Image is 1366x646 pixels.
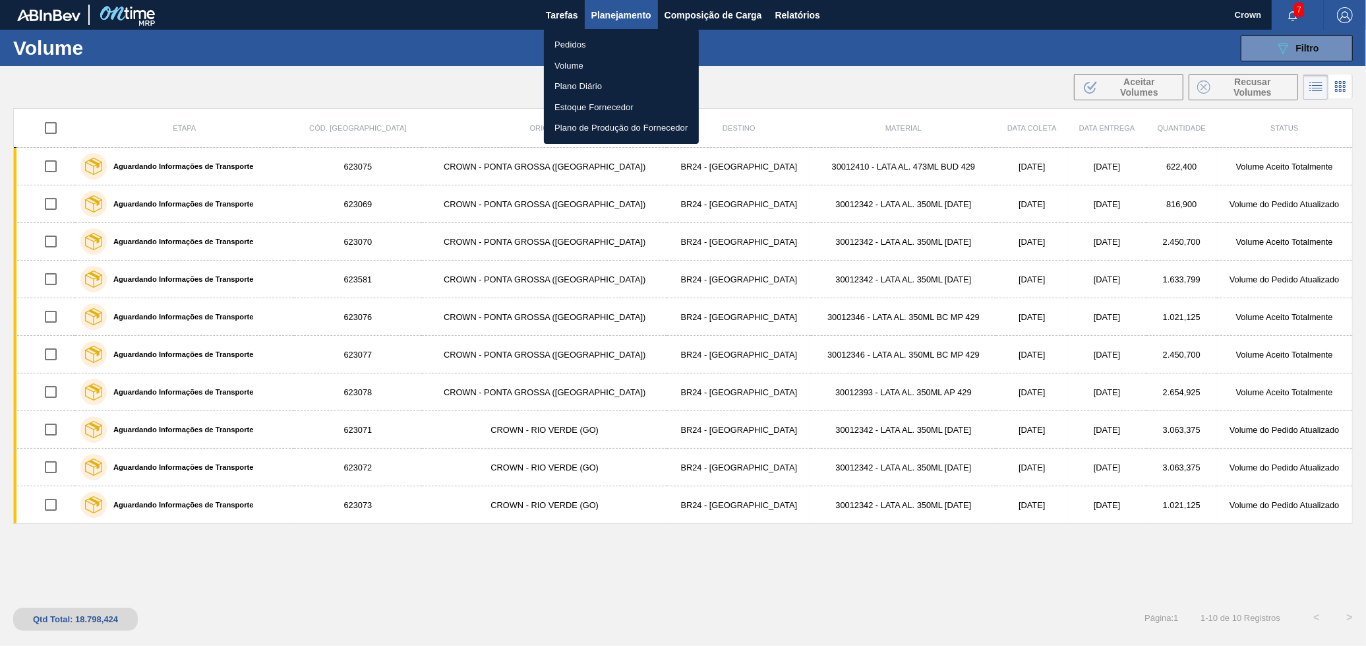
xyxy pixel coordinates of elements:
a: Plano de Produção do Fornecedor [544,117,699,139]
a: Volume [544,55,699,77]
a: Estoque Fornecedor [544,97,699,118]
a: Plano Diário [544,76,699,97]
a: Pedidos [544,34,699,55]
